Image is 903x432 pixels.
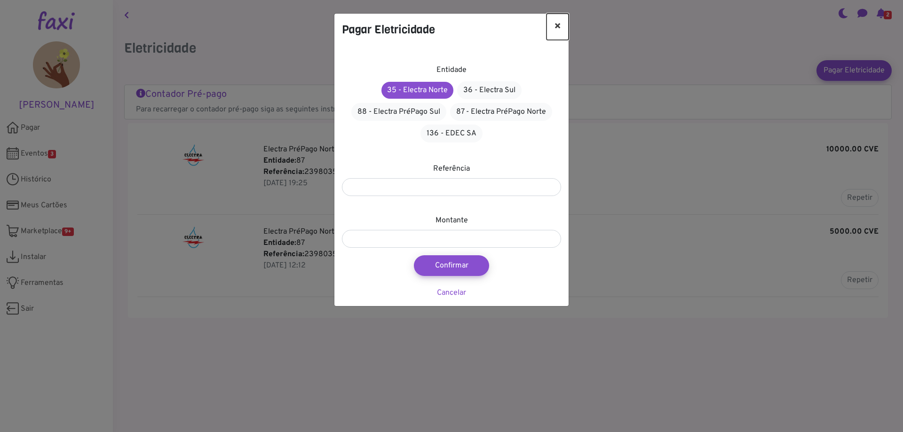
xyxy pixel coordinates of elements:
[342,21,435,38] h4: Pagar Eletricidade
[436,64,467,76] label: Entidade
[450,103,552,121] a: 87 - Electra PréPago Norte
[457,81,522,99] a: 36 - Electra Sul
[436,215,468,226] label: Montante
[351,103,446,121] a: 88 - Electra PréPago Sul
[433,163,470,174] label: Referência
[420,125,483,142] a: 136 - EDEC SA
[381,82,453,99] a: 35 - Electra Norte
[414,255,489,276] button: Confirmar
[437,288,466,298] a: Cancelar
[547,14,569,40] button: ×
